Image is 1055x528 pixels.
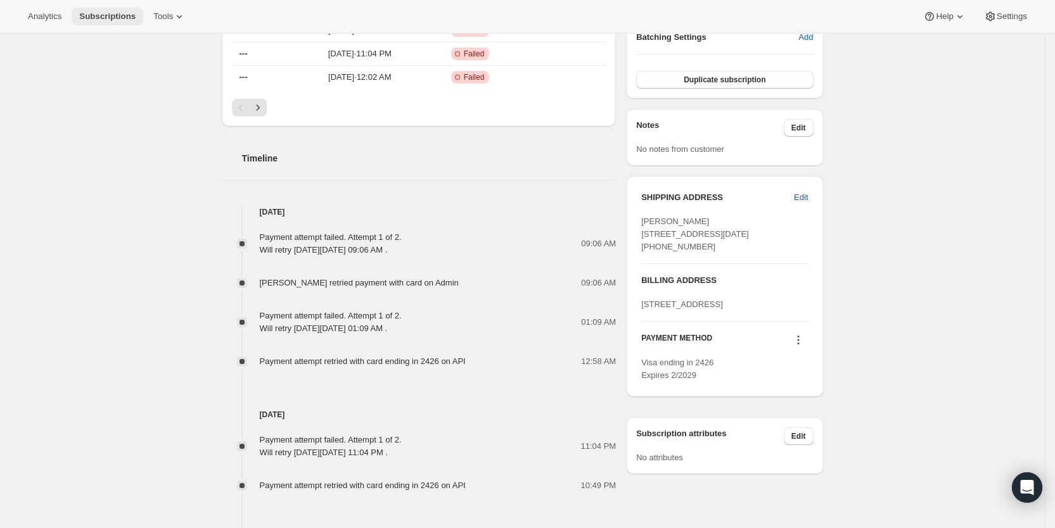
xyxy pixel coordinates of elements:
h2: Timeline [242,152,617,165]
span: Add [798,31,813,44]
span: 11:04 PM [581,440,617,453]
button: Duplicate subscription [636,71,813,89]
span: [DATE] · 11:04 PM [297,47,423,60]
div: Payment attempt failed. Attempt 1 of 2. Will retry [DATE][DATE] 11:04 PM . [260,434,402,459]
span: Edit [794,191,808,204]
h4: [DATE] [222,408,617,421]
h3: Subscription attributes [636,427,784,445]
div: Open Intercom Messenger [1012,472,1042,503]
span: Duplicate subscription [684,75,765,85]
div: Payment attempt failed. Attempt 1 of 2. Will retry [DATE][DATE] 09:06 AM . [260,231,402,256]
button: Add [791,27,821,47]
span: Failed [464,72,485,82]
button: Edit [784,119,814,137]
h3: Notes [636,119,784,137]
button: Settings [976,8,1035,25]
h3: SHIPPING ADDRESS [641,191,794,204]
button: Help [916,8,973,25]
span: Payment attempt retried with card ending in 2426 on API [260,356,466,366]
button: Subscriptions [72,8,143,25]
span: --- [240,72,248,82]
span: Tools [153,11,173,22]
button: Edit [786,187,815,208]
span: 01:09 AM [581,316,616,329]
span: Subscriptions [79,11,136,22]
h3: BILLING ADDRESS [641,274,808,287]
button: Next [249,99,267,116]
div: Payment attempt failed. Attempt 1 of 2. Will retry [DATE][DATE] 01:09 AM . [260,310,402,335]
span: --- [240,49,248,58]
span: No notes from customer [636,144,724,154]
h4: [DATE] [222,206,617,218]
h6: Batching Settings [636,31,798,44]
span: [PERSON_NAME] retried payment with card on Admin [260,278,459,287]
button: Tools [146,8,193,25]
button: Edit [784,427,814,445]
span: 09:06 AM [581,237,616,250]
span: 12:58 AM [581,355,616,368]
span: No attributes [636,453,683,462]
span: [DATE] · 12:02 AM [297,71,423,84]
span: Settings [997,11,1027,22]
h3: PAYMENT METHOD [641,333,712,350]
span: 10:49 PM [581,479,617,492]
span: [PERSON_NAME] [STREET_ADDRESS][DATE] [PHONE_NUMBER] [641,217,749,251]
button: Analytics [20,8,69,25]
span: [STREET_ADDRESS] [641,299,723,309]
span: Failed [464,49,485,59]
span: Edit [791,431,806,441]
span: Visa ending in 2426 Expires 2/2029 [641,358,713,380]
span: 09:06 AM [581,277,616,289]
span: Payment attempt retried with card ending in 2426 on API [260,481,466,490]
nav: Pagination [232,99,606,116]
span: Edit [791,123,806,133]
span: Help [936,11,953,22]
span: Analytics [28,11,61,22]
